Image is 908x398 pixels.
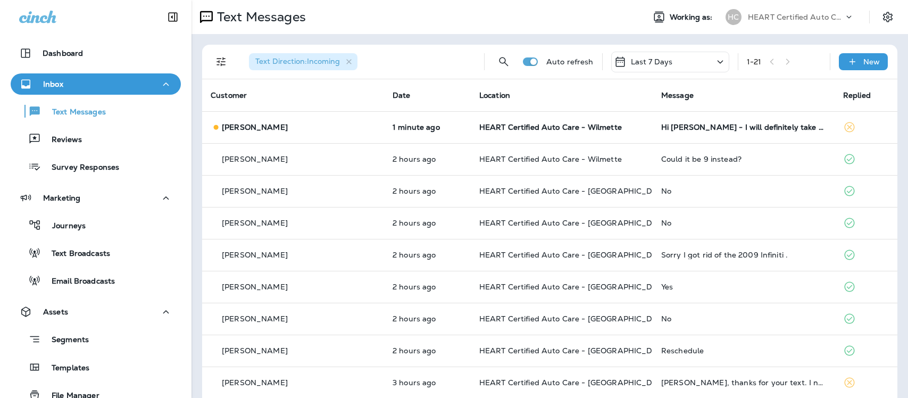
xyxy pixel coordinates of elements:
p: Marketing [43,194,80,202]
span: HEART Certified Auto Care - [GEOGRAPHIC_DATA] [479,282,670,292]
div: Sorry I got rid of the 2009 Infiniti . [661,251,826,259]
p: Sep 29, 2025 09:36 AM [393,378,462,387]
div: No [661,219,826,227]
p: Last 7 Days [631,57,673,66]
button: Text Broadcasts [11,242,181,264]
span: HEART Certified Auto Care - [GEOGRAPHIC_DATA] [479,314,670,324]
button: Filters [211,51,232,72]
div: 1 - 21 [747,57,762,66]
button: Templates [11,356,181,378]
button: Survey Responses [11,155,181,178]
button: Text Messages [11,100,181,122]
span: Message [661,90,694,100]
p: Text Messages [41,107,106,118]
button: Segments [11,328,181,351]
span: HEART Certified Auto Care - Wilmette [479,122,622,132]
p: Templates [41,363,89,374]
p: [PERSON_NAME] [222,314,288,323]
div: HC [726,9,742,25]
div: Text Direction:Incoming [249,53,357,70]
p: [PERSON_NAME] [222,251,288,259]
button: Marketing [11,187,181,209]
button: Assets [11,301,181,322]
span: Location [479,90,510,100]
p: Assets [43,308,68,316]
span: HEART Certified Auto Care - [GEOGRAPHIC_DATA] [479,250,670,260]
span: Working as: [670,13,715,22]
div: Reschedule [661,346,826,355]
button: Settings [878,7,897,27]
button: Email Broadcasts [11,269,181,292]
span: Replied [843,90,871,100]
p: Survey Responses [41,163,119,173]
p: [PERSON_NAME] [222,219,288,227]
span: HEART Certified Auto Care - Wilmette [479,154,622,164]
div: Kieesha, thanks for your text. I need to speak to you and I can't get through on your phone syste... [661,378,826,387]
div: Could it be 9 instead? [661,155,826,163]
p: [PERSON_NAME] [222,283,288,291]
p: Auto refresh [546,57,594,66]
button: Search Messages [493,51,514,72]
div: No [661,187,826,195]
button: Inbox [11,73,181,95]
p: [PERSON_NAME] [222,155,288,163]
p: Sep 29, 2025 10:53 AM [393,155,462,163]
p: Inbox [43,80,63,88]
p: Reviews [41,135,82,145]
button: Journeys [11,214,181,236]
span: Text Direction : Incoming [255,56,340,66]
div: Yes [661,283,826,291]
span: HEART Certified Auto Care - [GEOGRAPHIC_DATA] [479,186,670,196]
button: Dashboard [11,43,181,64]
p: New [863,57,880,66]
p: Sep 29, 2025 10:08 AM [393,314,462,323]
p: HEART Certified Auto Care [748,13,844,21]
p: Sep 29, 2025 10:11 AM [393,251,462,259]
p: Text Broadcasts [41,249,110,259]
p: [PERSON_NAME] [222,123,288,131]
p: Sep 29, 2025 10:11 AM [393,283,462,291]
p: Sep 29, 2025 10:06 AM [393,346,462,355]
span: Customer [211,90,247,100]
button: Collapse Sidebar [158,6,188,28]
div: No [661,314,826,323]
span: HEART Certified Auto Care - [GEOGRAPHIC_DATA] [479,378,670,387]
p: [PERSON_NAME] [222,378,288,387]
p: Text Messages [213,9,306,25]
span: HEART Certified Auto Care - [GEOGRAPHIC_DATA] [479,346,670,355]
span: HEART Certified Auto Care - [GEOGRAPHIC_DATA] [479,218,670,228]
button: Reviews [11,128,181,150]
p: [PERSON_NAME] [222,346,288,355]
p: Journeys [41,221,86,231]
p: Segments [41,335,89,346]
p: Sep 29, 2025 12:59 PM [393,123,462,131]
p: [PERSON_NAME] [222,187,288,195]
p: Sep 29, 2025 10:40 AM [393,187,462,195]
p: Dashboard [43,49,83,57]
p: Email Broadcasts [41,277,115,287]
div: Hi Dimitri - I will definitely take you up on the free oil change. How does Tuesday or Wednesday ... [661,123,826,131]
span: Date [393,90,411,100]
p: Sep 29, 2025 10:22 AM [393,219,462,227]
